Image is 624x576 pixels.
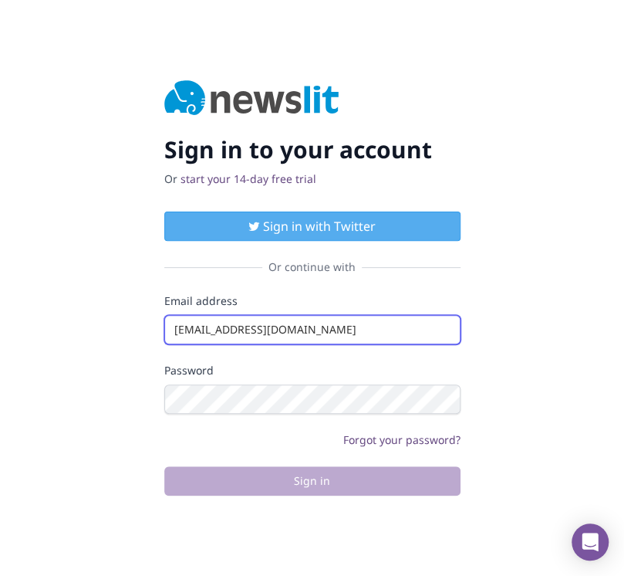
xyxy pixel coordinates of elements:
a: Forgot your password? [343,432,460,447]
label: Email address [164,293,460,309]
button: Sign in with Twitter [164,212,460,241]
button: Sign in [164,466,460,496]
span: Or continue with [262,259,362,275]
p: Or [164,171,460,187]
div: Open Intercom Messenger [572,523,609,561]
a: start your 14-day free trial [180,171,316,186]
h2: Sign in to your account [164,136,460,164]
label: Password [164,363,460,378]
img: Newslit [164,80,339,117]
